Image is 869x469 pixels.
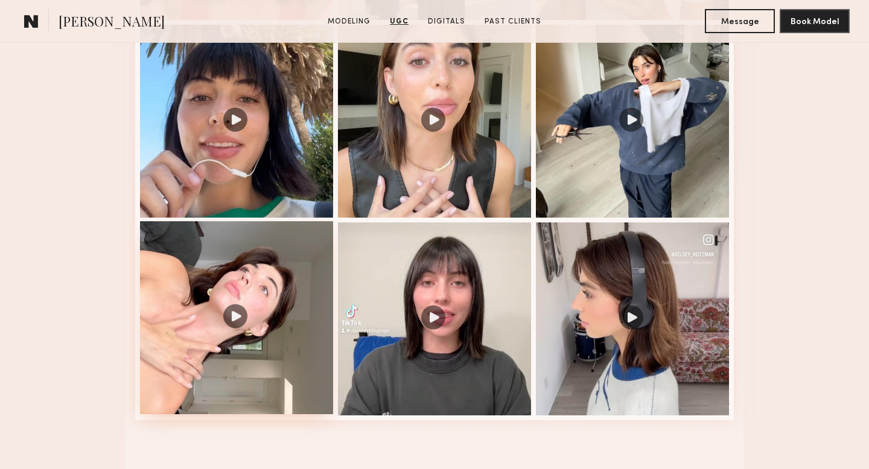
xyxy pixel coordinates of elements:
[480,16,546,27] a: Past Clients
[780,16,850,26] a: Book Model
[59,12,165,33] span: [PERSON_NAME]
[705,9,775,33] button: Message
[323,16,375,27] a: Modeling
[423,16,470,27] a: Digitals
[780,9,850,33] button: Book Model
[385,16,413,27] a: UGC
